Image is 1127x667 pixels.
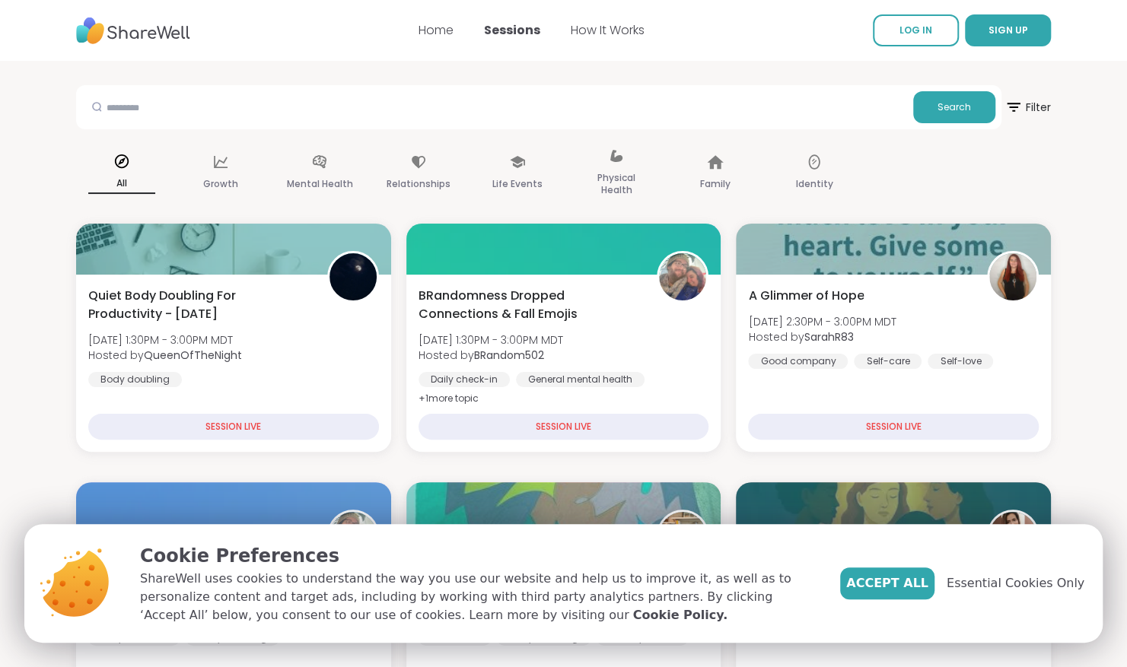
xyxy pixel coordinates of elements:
button: Search [913,91,995,123]
p: Family [700,175,731,193]
div: Good company [748,354,848,369]
div: Self-love [928,354,993,369]
p: Relationships [387,175,450,193]
a: LOG IN [873,14,959,46]
img: BRandom502 [330,512,377,559]
button: SIGN UP [965,14,1051,46]
div: SESSION LIVE [748,414,1039,440]
a: Cookie Policy. [633,606,727,624]
b: BRandom502 [474,348,544,363]
img: BRandom502 [659,253,706,300]
a: Home [419,21,454,39]
img: Izzy6449 [989,512,1036,559]
b: SarahR83 [804,329,853,345]
div: General mental health [516,372,645,387]
span: Quiet Body Doubling For Productivity - [DATE] [88,287,310,323]
div: SESSION LIVE [88,414,379,440]
span: LOG IN [899,24,932,37]
div: SESSION LIVE [419,414,709,440]
span: BRandomness Dropped Connections & Fall Emojis [419,287,641,323]
span: [DATE] 1:30PM - 3:00PM MDT [88,332,242,348]
p: Cookie Preferences [140,542,816,570]
p: Mental Health [287,175,353,193]
img: Jill_LadyOfTheMountain [659,512,706,559]
a: How It Works [571,21,645,39]
span: Hosted by [419,348,563,363]
button: Accept All [840,567,934,599]
span: Hosted by [748,329,896,345]
a: Sessions [484,21,540,39]
p: All [88,174,155,194]
img: QueenOfTheNight [330,253,377,300]
p: Physical Health [583,169,650,199]
b: QueenOfTheNight [144,348,242,363]
div: Body doubling [88,372,182,387]
span: Filter [1004,89,1051,125]
span: A Glimmer of Hope [748,287,864,305]
p: Identity [796,175,833,193]
img: ShareWell Nav Logo [76,10,190,52]
p: Life Events [492,175,543,193]
p: Growth [203,175,238,193]
span: Essential Cookies Only [947,574,1084,592]
img: SarahR83 [989,253,1036,300]
span: SIGN UP [989,24,1028,37]
span: [DATE] 1:30PM - 3:00PM MDT [419,332,563,348]
span: Hosted by [88,348,242,363]
button: Filter [1004,85,1051,129]
p: ShareWell uses cookies to understand the way you use our website and help us to improve it, as we... [140,570,816,624]
span: [DATE] 2:30PM - 3:00PM MDT [748,314,896,329]
span: Accept All [846,574,928,592]
span: Search [938,100,971,114]
div: Daily check-in [419,372,510,387]
div: Self-care [854,354,922,369]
